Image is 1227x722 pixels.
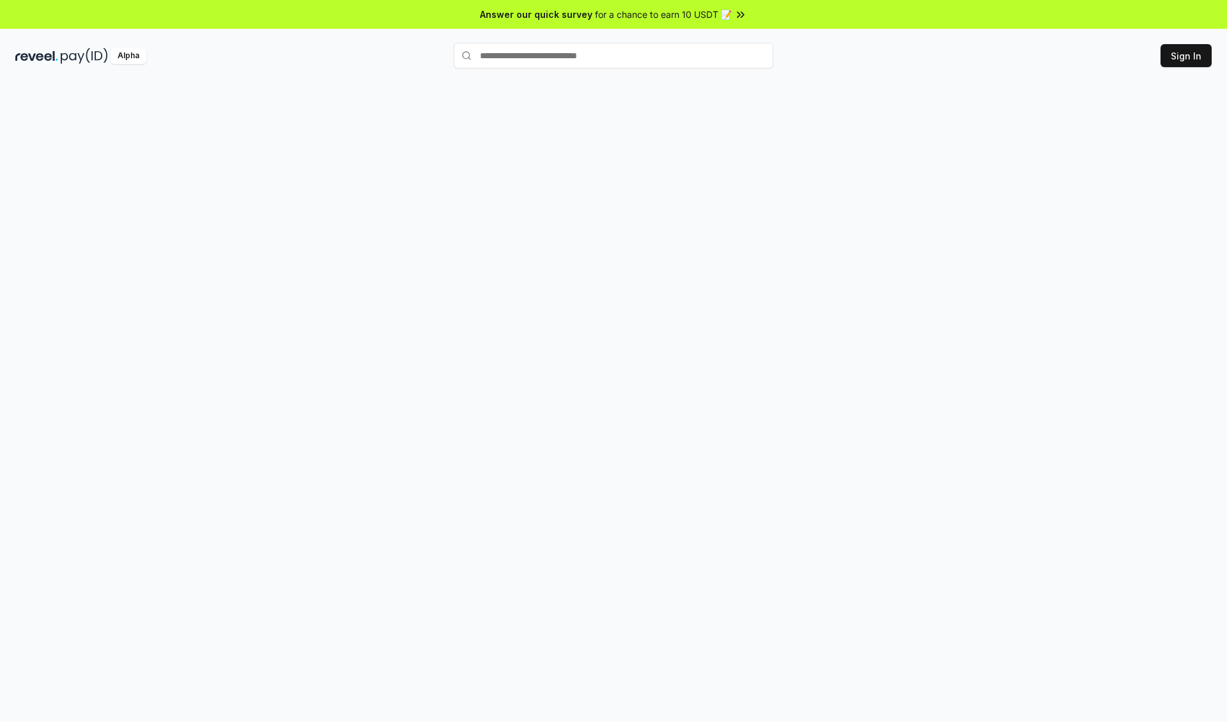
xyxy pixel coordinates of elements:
img: pay_id [61,48,108,64]
button: Sign In [1161,44,1212,67]
img: reveel_dark [15,48,58,64]
span: Answer our quick survey [480,8,592,21]
div: Alpha [111,48,146,64]
span: for a chance to earn 10 USDT 📝 [595,8,732,21]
